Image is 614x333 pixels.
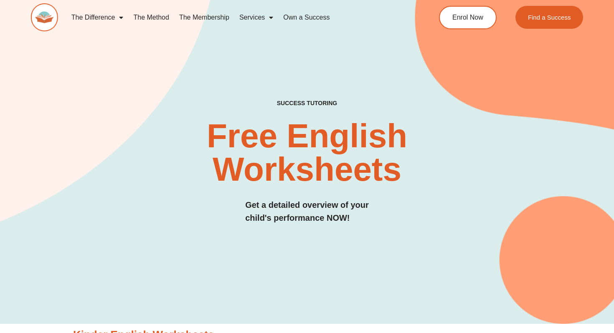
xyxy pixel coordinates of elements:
h3: Get a detailed overview of your child's performance NOW! [245,199,369,225]
h4: SUCCESS TUTORING​ [225,100,389,107]
a: Enrol Now [439,6,497,29]
span: Find a Success [528,14,571,20]
h2: Free English Worksheets​ [124,119,489,186]
a: Find a Success [515,6,584,29]
a: The Membership [174,8,234,27]
span: Enrol Now [452,14,483,21]
a: The Difference [66,8,129,27]
nav: Menu [66,8,408,27]
a: The Method [128,8,174,27]
a: Own a Success [278,8,335,27]
a: Services [234,8,278,27]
